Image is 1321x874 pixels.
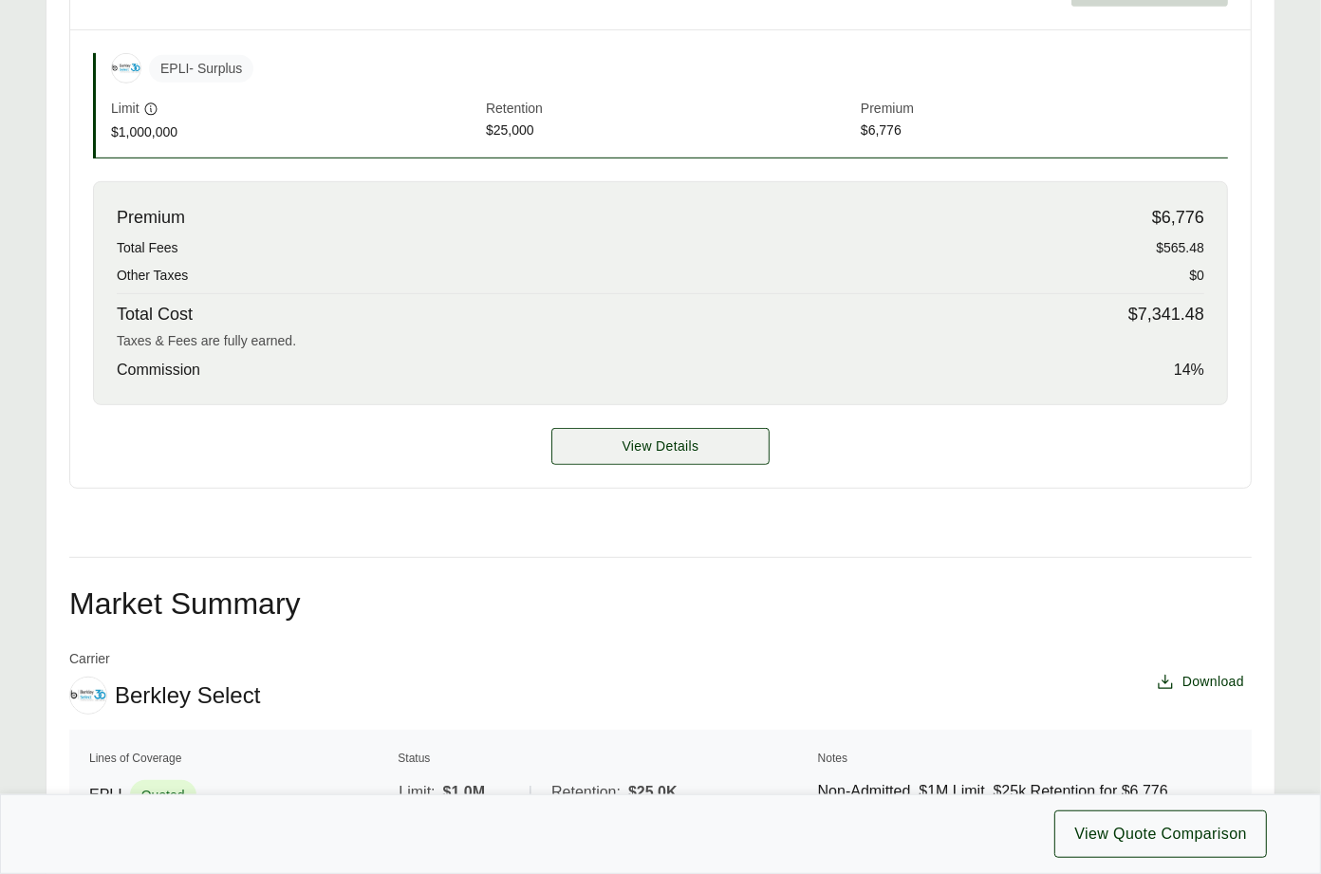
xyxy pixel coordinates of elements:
[1128,302,1204,327] span: $7,341.48
[1182,672,1244,692] span: Download
[551,428,770,465] a: Berkley Select details
[112,54,140,83] img: Berkley Select
[89,784,122,807] span: EPLI
[117,359,200,381] span: Commission
[117,238,178,258] span: Total Fees
[1189,266,1204,286] span: $0
[861,121,1228,142] span: $6,776
[486,121,853,142] span: $25,000
[818,780,1232,826] p: Non-Admitted, $1M Limit, $25k Retention for $6,776 Premium + Taxes & Fees
[551,428,770,465] button: View Details
[69,588,1252,619] h2: Market Summary
[117,205,185,231] span: Premium
[1174,359,1204,381] span: 14 %
[111,122,478,142] span: $1,000,000
[1054,810,1267,858] button: View Quote Comparison
[443,781,485,804] span: $1.0M
[88,749,393,768] th: Lines of Coverage
[111,99,140,119] span: Limit
[70,678,106,714] img: Berkley Select
[817,749,1233,768] th: Notes
[69,649,260,669] span: Carrier
[1148,664,1252,699] button: Download
[861,99,1228,121] span: Premium
[529,784,532,800] span: |
[1156,238,1204,258] span: $565.48
[486,99,853,121] span: Retention
[1074,823,1247,846] span: View Quote Comparison
[117,331,1204,351] div: Taxes & Fees are fully earned.
[397,749,812,768] th: Status
[628,781,678,804] span: $25.0K
[130,780,196,810] span: Quoted
[551,781,621,804] span: Retention:
[117,266,188,286] span: Other Taxes
[1152,205,1204,231] span: $6,776
[117,302,193,327] span: Total Cost
[149,55,253,83] span: EPLI - Surplus
[115,681,260,710] span: Berkley Select
[399,781,435,804] span: Limit:
[623,437,699,456] span: View Details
